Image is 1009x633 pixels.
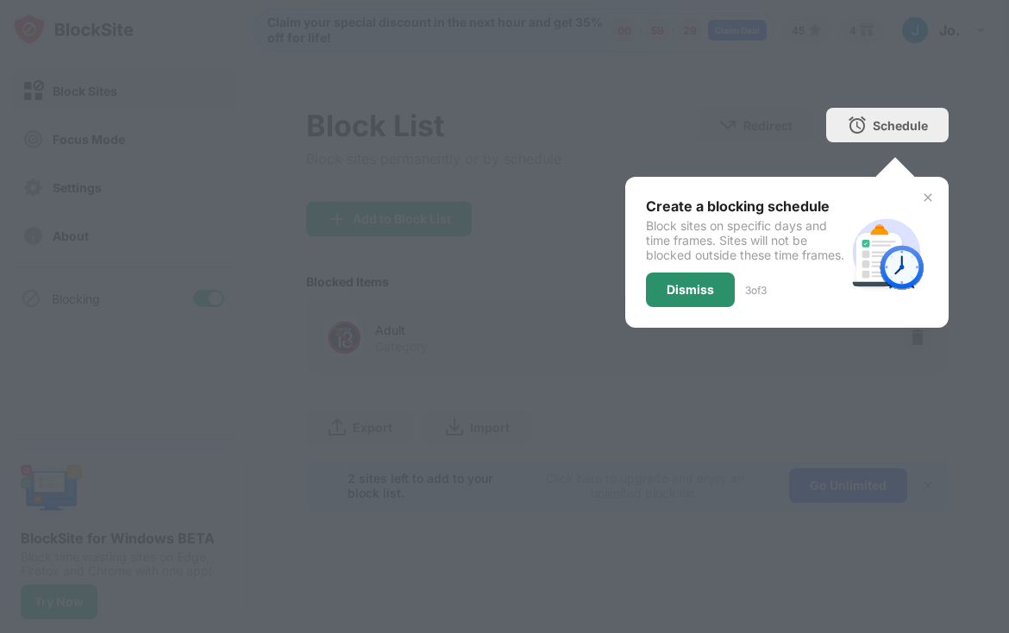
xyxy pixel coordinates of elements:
[646,197,845,215] div: Create a blocking schedule
[845,211,928,294] img: schedule.svg
[646,218,845,262] div: Block sites on specific days and time frames. Sites will not be blocked outside these time frames.
[667,283,714,297] div: Dismiss
[745,284,767,297] div: 3 of 3
[921,191,935,204] img: x-button.svg
[873,118,928,133] div: Schedule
